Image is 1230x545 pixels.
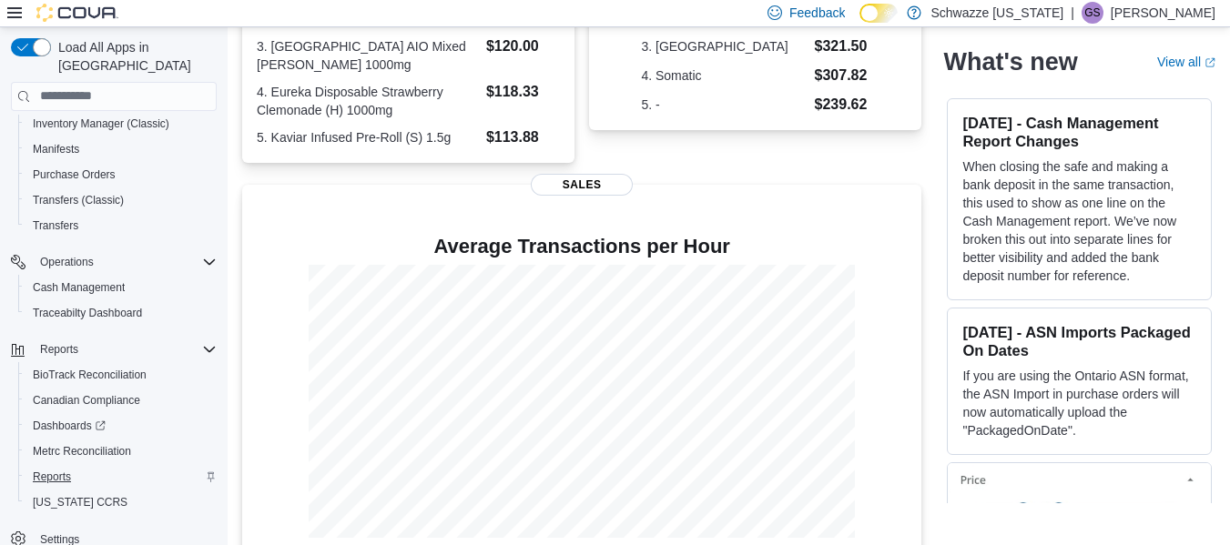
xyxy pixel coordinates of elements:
span: Dashboards [33,419,106,433]
button: Transfers [18,213,224,238]
span: Operations [40,255,94,269]
span: Transfers (Classic) [33,193,124,207]
button: Metrc Reconciliation [18,439,224,464]
span: Inventory Manager (Classic) [25,113,217,135]
span: Manifests [33,142,79,156]
dt: 4. Eureka Disposable Strawberry Clemonade (H) 1000mg [257,83,479,119]
span: GS [1084,2,1100,24]
dd: $239.62 [815,94,870,116]
span: Reports [40,342,78,357]
p: When closing the safe and making a bank deposit in the same transaction, this used to show as one... [962,157,1196,285]
a: Inventory Manager (Classic) [25,113,177,135]
span: Sales [531,174,633,196]
button: Purchase Orders [18,162,224,187]
a: Metrc Reconciliation [25,440,138,462]
dd: $120.00 [486,35,560,57]
button: Canadian Compliance [18,388,224,413]
h4: Average Transactions per Hour [257,236,907,257]
a: Transfers [25,215,86,237]
button: Operations [4,249,224,275]
a: Dashboards [25,415,113,437]
a: Manifests [25,138,86,160]
a: View allExternal link [1157,55,1215,69]
dt: 4. Somatic [641,66,807,85]
p: Schwazze [US_STATE] [930,2,1063,24]
span: Reports [33,469,71,484]
span: Reports [25,466,217,488]
dd: $307.82 [815,65,870,86]
dd: $113.88 [486,126,560,148]
span: Traceabilty Dashboard [33,306,142,320]
div: Gulzar Sayall [1082,2,1103,24]
a: Canadian Compliance [25,389,147,411]
span: Purchase Orders [25,164,217,186]
a: Traceabilty Dashboard [25,302,149,324]
button: [US_STATE] CCRS [18,489,224,515]
h3: [DATE] - ASN Imports Packaged On Dates [962,323,1196,359]
button: Operations [33,251,101,273]
span: Transfers [25,215,217,237]
dt: 5. Kaviar Infused Pre-Roll (S) 1.5g [257,128,479,146]
p: | [1071,2,1074,24]
img: Cova [36,4,118,22]
span: Load All Apps in [GEOGRAPHIC_DATA] [51,38,217,75]
h3: [DATE] - Cash Management Report Changes [962,114,1196,150]
button: BioTrack Reconciliation [18,362,224,388]
button: Traceabilty Dashboard [18,300,224,326]
button: Inventory Manager (Classic) [18,111,224,136]
dt: 3. [GEOGRAPHIC_DATA] AIO Mixed [PERSON_NAME] 1000mg [257,37,479,74]
a: Transfers (Classic) [25,189,131,211]
span: BioTrack Reconciliation [33,368,147,382]
a: Cash Management [25,277,132,298]
button: Reports [18,464,224,489]
p: [PERSON_NAME] [1111,2,1215,24]
dt: 5. - [641,96,807,114]
dd: $321.50 [815,35,870,57]
span: Reports [33,338,217,360]
a: [US_STATE] CCRS [25,491,135,513]
a: Reports [25,466,78,488]
dt: 3. [GEOGRAPHIC_DATA] [641,37,807,56]
h2: What's new [943,47,1077,76]
span: Washington CCRS [25,491,217,513]
button: Manifests [18,136,224,162]
span: Dashboards [25,415,217,437]
span: Transfers [33,218,78,233]
span: Dark Mode [859,23,860,24]
a: BioTrack Reconciliation [25,364,154,386]
svg: External link [1205,57,1215,68]
span: Transfers (Classic) [25,189,217,211]
span: Manifests [25,138,217,160]
button: Transfers (Classic) [18,187,224,213]
p: If you are using the Ontario ASN format, the ASN Import in purchase orders will now automatically... [962,367,1196,439]
span: BioTrack Reconciliation [25,364,217,386]
span: Inventory Manager (Classic) [33,116,169,131]
span: Operations [33,251,217,273]
span: [US_STATE] CCRS [33,495,127,510]
a: Purchase Orders [25,164,123,186]
span: Cash Management [25,277,217,298]
button: Reports [4,337,224,362]
span: Metrc Reconciliation [25,440,217,462]
span: Purchase Orders [33,167,116,182]
dd: $118.33 [486,81,560,103]
input: Dark Mode [859,4,898,23]
span: Canadian Compliance [25,389,217,411]
span: Metrc Reconciliation [33,444,131,459]
span: Traceabilty Dashboard [25,302,217,324]
span: Canadian Compliance [33,393,140,408]
button: Cash Management [18,275,224,300]
button: Reports [33,338,86,360]
span: Cash Management [33,280,125,295]
span: Feedback [789,4,845,22]
a: Dashboards [18,413,224,439]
